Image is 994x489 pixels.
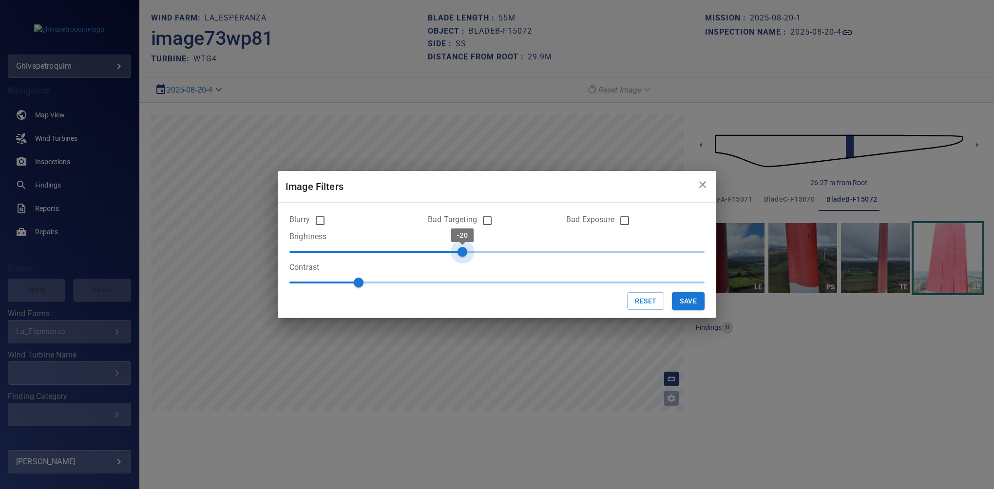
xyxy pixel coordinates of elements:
button: Reset [627,292,664,310]
button: close [693,175,712,194]
label: Blurry [289,214,310,225]
label: Bad Targeting [428,214,477,225]
label: Brightness [289,231,327,242]
span: -20 [457,231,467,239]
label: Bad Exposure [566,214,614,225]
label: Contrast [289,262,319,273]
h2: Image Filters [278,171,716,202]
button: Save [672,292,705,310]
